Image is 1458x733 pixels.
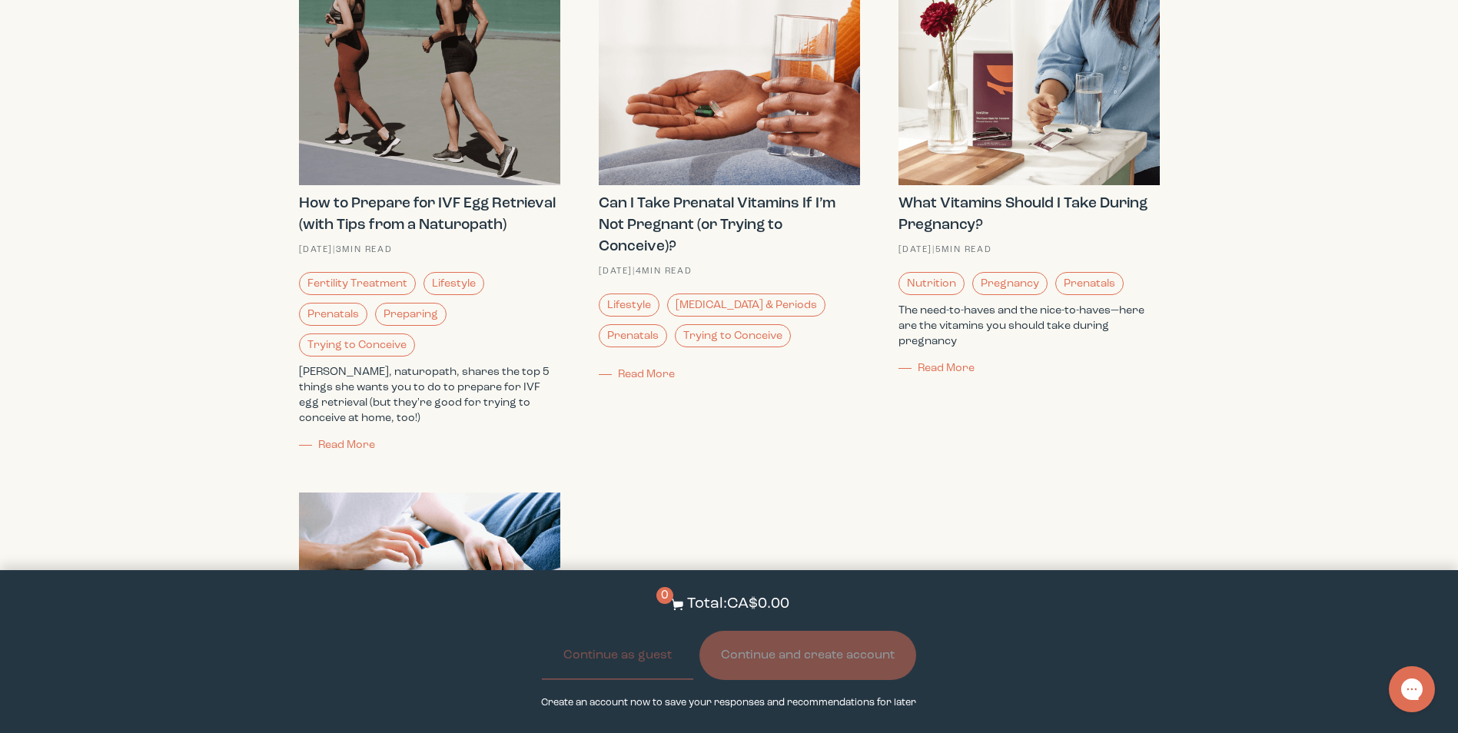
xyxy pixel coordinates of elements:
strong: Can I Take Prenatal Vitamins If I’m Not Pregnant (or Trying to Conceive)? [599,196,835,254]
p: Total: CA$0.00 [687,593,789,615]
p: [PERSON_NAME], naturopath, shares the top 5 things she wants you to do to prepare for IVF egg ret... [299,364,560,426]
a: Read More [299,439,376,450]
div: [DATE] | 4 min read [599,265,860,278]
strong: How to Prepare for IVF Egg Retrieval (with Tips from a Naturopath) [299,196,556,233]
span: 0 [656,587,673,604]
a: Trying to Conceive [299,333,415,357]
button: Continue as guest [542,631,693,680]
button: Continue and create account [699,631,916,680]
span: Read More [318,439,375,450]
p: The need-to-haves and the nice-to-haves—here are the vitamins you should take during pregnancy [898,303,1160,349]
a: Read More [599,369,676,380]
p: Create an account now to save your responses and recommendations for later [541,695,916,710]
a: Preparing [375,303,447,326]
iframe: Gorgias live chat messenger [1381,661,1443,718]
strong: What Vitamins Should I Take During Pregnancy? [898,196,1147,233]
a: Lifestyle [423,272,484,295]
span: Read More [918,363,975,373]
img: Shop the best Black Friday deals [299,493,560,685]
a: Trying to Conceive [675,324,791,347]
a: [MEDICAL_DATA] & Periods [667,294,825,317]
div: [DATE] | 5 min read [898,244,1160,257]
a: Nutrition [898,272,965,295]
a: Lifestyle [599,294,659,317]
span: Read More [618,369,675,380]
a: Prenatals [299,303,367,326]
a: Prenatals [599,324,667,347]
a: Read More [898,363,975,373]
a: Fertility Treatment [299,272,416,295]
a: Pregnancy [972,272,1048,295]
a: Prenatals [1055,272,1124,295]
div: [DATE] | 3 min read [299,244,560,257]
